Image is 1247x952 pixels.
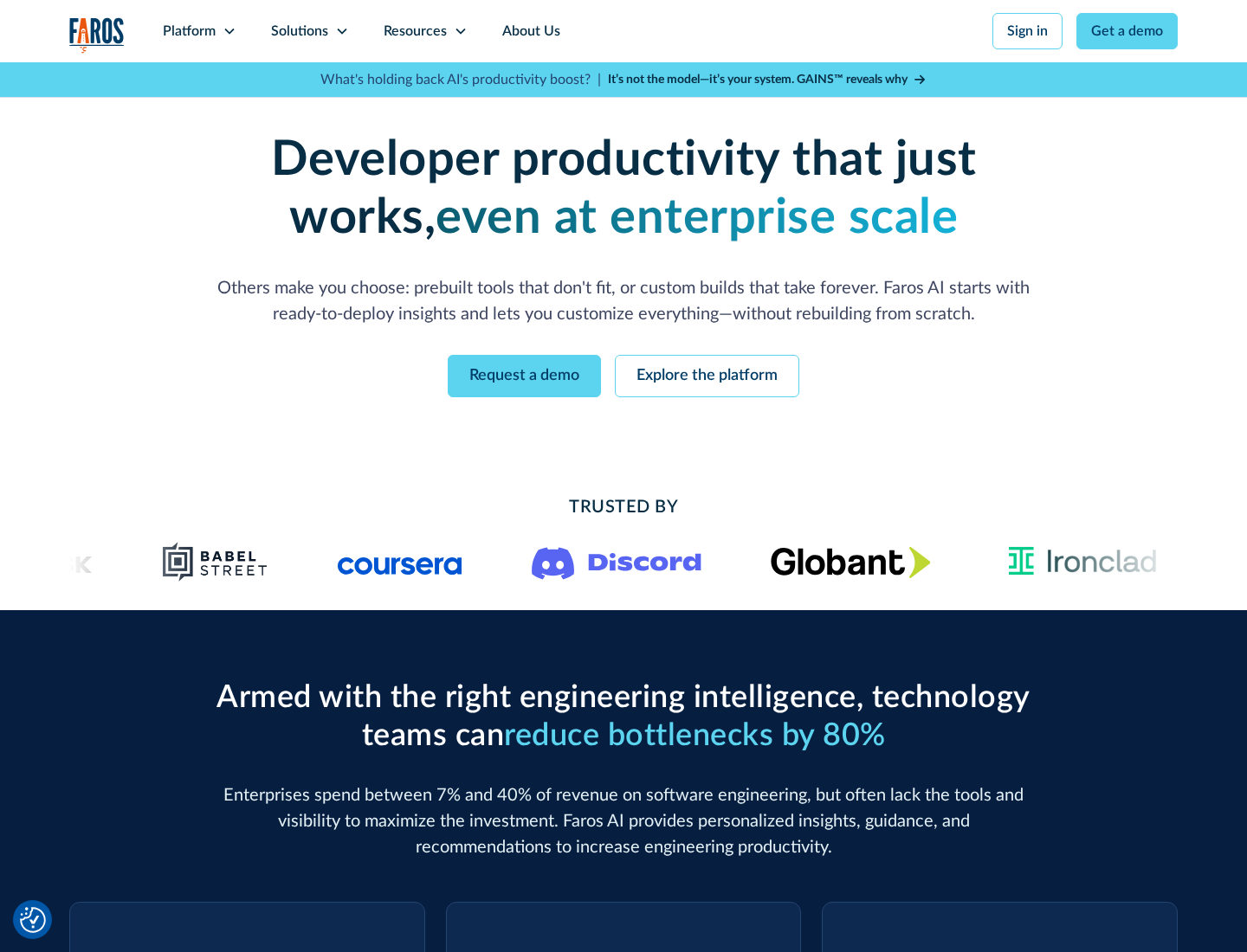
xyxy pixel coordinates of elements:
a: Request a demo [448,355,601,397]
p: What's holding back AI's productivity boost? | [320,69,601,90]
div: Resources [384,21,447,42]
button: Cookie Settings [20,907,46,933]
span: reduce bottlenecks by 80% [504,720,886,751]
img: Logo of the analytics and reporting company Faros. [69,17,125,53]
h2: Trusted By [208,494,1039,520]
a: Get a demo [1076,13,1178,49]
img: Logo of the communication platform Discord. [532,544,701,580]
p: Enterprises spend between 7% and 40% of revenue on software engineering, but often lack the tools... [208,782,1039,860]
a: home [69,17,125,53]
div: Solutions [271,21,328,42]
h2: Armed with the right engineering intelligence, technology teams can [208,679,1039,754]
p: Others make you choose: prebuilt tools that don't fit, or custom builds that take forever. Faros ... [208,275,1039,327]
img: Babel Street logo png [162,541,268,582]
a: Sign in [992,13,1063,49]
div: Platform [163,21,216,42]
strong: even at enterprise scale [436,194,958,242]
img: Logo of the online learning platform Coursera. [338,548,462,576]
strong: It’s not the model—it’s your system. GAINS™ reveals why [608,74,908,86]
img: Revisit consent button [20,907,46,933]
img: Ironclad Logo [1000,541,1164,582]
a: It’s not the model—it’s your system. GAINS™ reveals why [608,71,927,89]
img: Globant's logo [771,546,931,578]
strong: Developer productivity that just works, [271,136,977,242]
a: Explore the platform [615,355,799,397]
